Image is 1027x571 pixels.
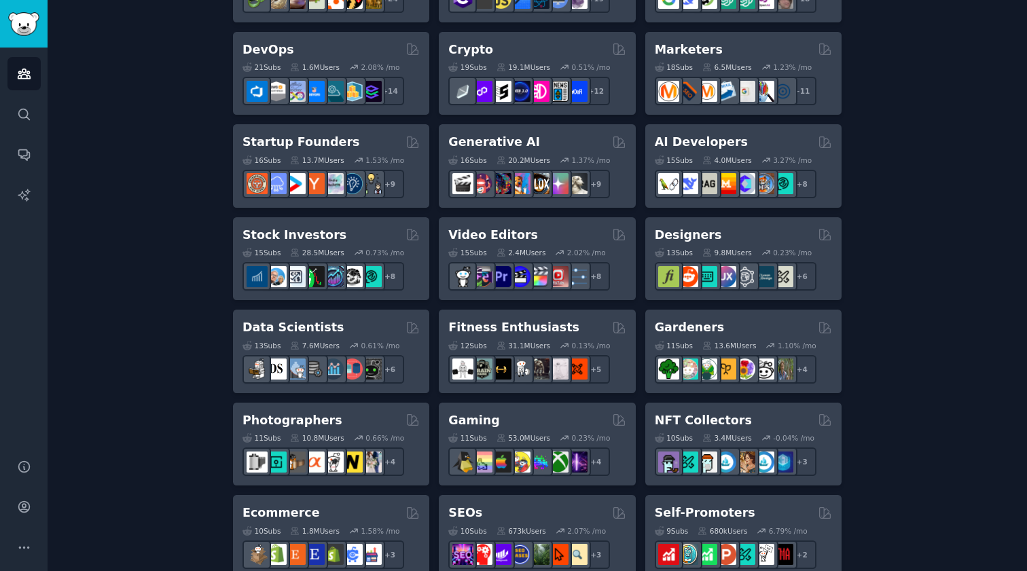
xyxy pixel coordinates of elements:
img: postproduction [566,266,588,287]
img: weightroom [509,358,530,380]
img: Entrepreneurship [342,173,363,194]
div: 1.23 % /mo [773,62,812,72]
img: datasets [342,358,363,380]
img: SEO_cases [509,544,530,565]
img: starryai [547,173,569,194]
h2: Photographers [242,412,342,429]
div: 0.23 % /mo [572,433,611,443]
img: dalle2 [471,173,492,194]
div: 2.08 % /mo [361,62,400,72]
img: llmops [753,173,774,194]
img: AskMarketing [696,81,717,102]
div: 13.7M Users [290,155,344,165]
img: Local_SEO [528,544,549,565]
div: + 8 [581,262,610,291]
h2: Data Scientists [242,319,344,336]
img: MarketingResearch [753,81,774,102]
div: 31.1M Users [497,341,550,350]
img: EntrepreneurRideAlong [247,173,268,194]
div: + 6 [788,262,816,291]
div: 9 Sub s [655,526,689,536]
img: finalcutpro [528,266,549,287]
div: 0.13 % /mo [572,341,611,350]
div: 10 Sub s [242,526,281,536]
div: 13 Sub s [655,248,693,257]
div: 15 Sub s [242,248,281,257]
div: 2.07 % /mo [567,526,606,536]
div: 0.61 % /mo [361,341,400,350]
img: bigseo [677,81,698,102]
img: DreamBooth [566,173,588,194]
img: aivideo [452,173,473,194]
img: reviewmyshopify [323,544,344,565]
img: youtubepromotion [658,544,679,565]
img: DeepSeek [677,173,698,194]
img: macgaming [490,452,511,473]
div: 13.6M Users [702,341,756,350]
img: NFTExchange [658,452,679,473]
img: growmybusiness [361,173,382,194]
div: 2.02 % /mo [567,248,606,257]
img: deepdream [490,173,511,194]
img: googleads [734,81,755,102]
div: 1.53 % /mo [365,155,404,165]
div: 11 Sub s [242,433,281,443]
img: VideoEditors [509,266,530,287]
img: datascience [266,358,287,380]
img: Emailmarketing [715,81,736,102]
img: content_marketing [658,81,679,102]
img: userexperience [734,266,755,287]
img: dataengineering [304,358,325,380]
div: 0.23 % /mo [773,248,812,257]
img: StocksAndTrading [323,266,344,287]
img: defi_ [566,81,588,102]
div: + 12 [581,77,610,105]
img: ycombinator [304,173,325,194]
div: -0.04 % /mo [773,433,814,443]
img: alphaandbetausers [734,544,755,565]
img: LangChain [658,173,679,194]
img: ProductHunters [715,544,736,565]
img: NFTMarketplace [677,452,698,473]
div: 10.8M Users [290,433,344,443]
h2: Video Editors [448,227,538,244]
div: 4.0M Users [702,155,752,165]
img: swingtrading [342,266,363,287]
img: SaaS [266,173,287,194]
div: 1.10 % /mo [778,341,816,350]
div: + 3 [376,540,404,569]
img: MistralAI [715,173,736,194]
img: editors [471,266,492,287]
div: 680k Users [698,526,747,536]
img: SonyAlpha [304,452,325,473]
img: CozyGamers [471,452,492,473]
div: + 8 [376,262,404,291]
div: 13 Sub s [242,341,281,350]
div: 6.5M Users [702,62,752,72]
img: logodesign [677,266,698,287]
div: 16 Sub s [448,155,486,165]
img: betatests [753,544,774,565]
img: startup [285,173,306,194]
img: analytics [323,358,344,380]
div: 16 Sub s [242,155,281,165]
img: platformengineering [323,81,344,102]
img: TestMyApp [772,544,793,565]
img: UI_Design [696,266,717,287]
div: + 6 [376,355,404,384]
img: gamers [528,452,549,473]
img: ecommerce_growth [361,544,382,565]
img: GymMotivation [471,358,492,380]
h2: Designers [655,227,722,244]
div: + 5 [581,355,610,384]
img: Nikon [342,452,363,473]
h2: Self-Promoters [655,504,755,521]
img: defiblockchain [528,81,549,102]
img: TechSEO [471,544,492,565]
img: PlatformEngineers [361,81,382,102]
div: + 8 [788,170,816,198]
img: GamerPals [509,452,530,473]
div: 2.4M Users [497,248,546,257]
img: typography [658,266,679,287]
h2: AI Developers [655,134,748,151]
